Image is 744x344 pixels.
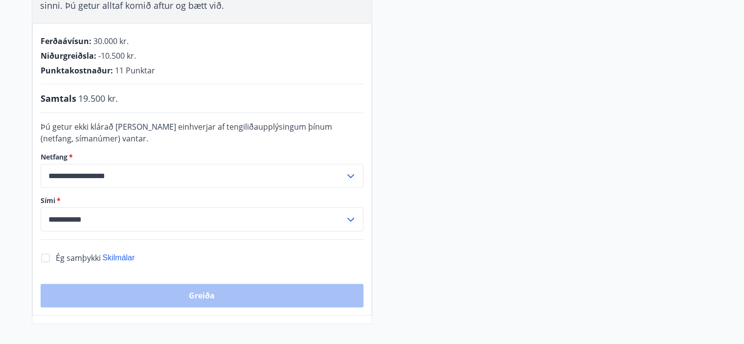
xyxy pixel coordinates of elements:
span: 19.500 kr. [78,92,118,105]
span: Samtals [41,92,76,105]
span: 11 Punktar [115,65,155,76]
span: Skilmálar [103,253,135,262]
label: Netfang [41,152,363,162]
button: Skilmálar [103,252,135,263]
span: Niðurgreiðsla : [41,50,96,61]
label: Sími [41,196,363,206]
span: Punktakostnaður : [41,65,113,76]
span: Ferðaávísun : [41,36,91,46]
span: 30.000 kr. [93,36,129,46]
span: Þú getur ekki klárað [PERSON_NAME] einhverjar af tengiliðaupplýsingum þínum (netfang, símanúmer) ... [41,121,332,144]
span: Ég samþykki [56,252,101,263]
span: -10.500 kr. [98,50,136,61]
